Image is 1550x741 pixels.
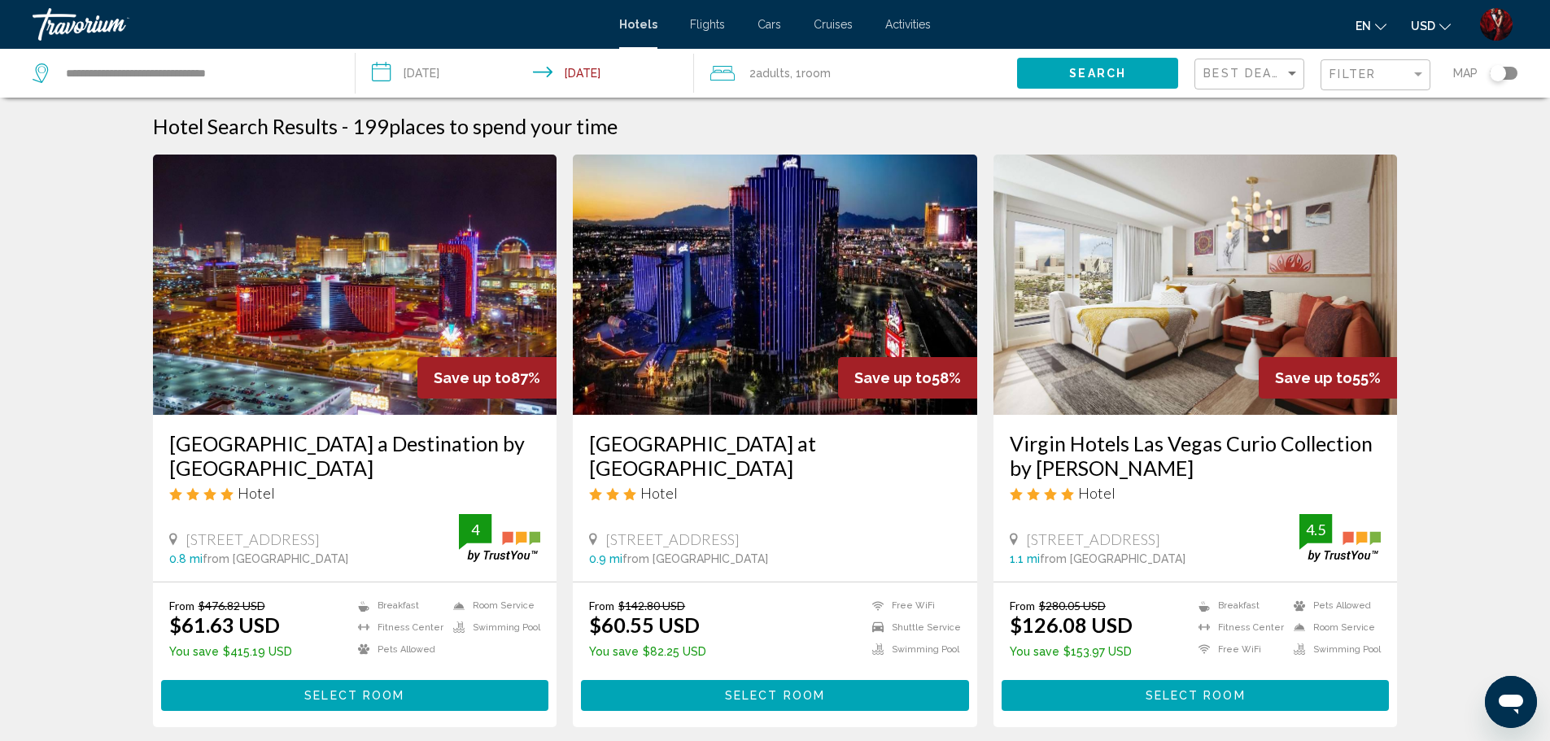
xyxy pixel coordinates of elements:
[350,621,445,634] li: Fitness Center
[1010,599,1035,612] span: From
[169,484,541,502] div: 4 star Hotel
[1286,643,1381,656] li: Swimming Pool
[1010,612,1133,637] ins: $126.08 USD
[1146,690,1246,703] span: Select Room
[622,552,768,565] span: from [GEOGRAPHIC_DATA]
[581,684,969,702] a: Select Room
[1321,59,1430,92] button: Filter
[814,18,853,31] a: Cruises
[1411,14,1451,37] button: Change currency
[1190,643,1286,656] li: Free WiFi
[1275,369,1352,386] span: Save up to
[790,62,831,85] span: , 1
[1299,520,1332,539] div: 4.5
[1190,621,1286,634] li: Fitness Center
[153,155,557,415] img: Hotel image
[161,680,549,710] button: Select Room
[1203,67,1289,80] span: Best Deals
[618,599,685,612] del: $142.80 USD
[749,62,790,85] span: 2
[356,49,695,98] button: Check-in date: Dec 24, 2025 Check-out date: Dec 27, 2025
[725,690,825,703] span: Select Room
[1010,484,1382,502] div: 4 star Hotel
[1356,14,1386,37] button: Change language
[993,155,1398,415] img: Hotel image
[186,530,320,548] span: [STREET_ADDRESS]
[573,155,977,415] img: Hotel image
[445,621,540,634] li: Swimming Pool
[589,484,961,502] div: 3 star Hotel
[1010,431,1382,480] a: Virgin Hotels Las Vegas Curio Collection by [PERSON_NAME]
[417,357,557,399] div: 87%
[1069,68,1126,81] span: Search
[199,599,265,612] del: $476.82 USD
[619,18,657,31] a: Hotels
[1259,357,1397,399] div: 55%
[589,431,961,480] a: [GEOGRAPHIC_DATA] at [GEOGRAPHIC_DATA]
[1478,66,1517,81] button: Toggle map
[1330,68,1376,81] span: Filter
[640,484,678,502] span: Hotel
[581,680,969,710] button: Select Room
[589,612,700,637] ins: $60.55 USD
[1356,20,1371,33] span: en
[1078,484,1116,502] span: Hotel
[801,67,831,80] span: Room
[1286,599,1381,612] li: Pets Allowed
[758,18,781,31] a: Cars
[589,552,622,565] span: 0.9 mi
[203,552,348,565] span: from [GEOGRAPHIC_DATA]
[33,8,603,41] a: Travorium
[589,645,706,658] p: $82.25 USD
[605,530,740,548] span: [STREET_ADDRESS]
[854,369,932,386] span: Save up to
[459,514,540,562] img: trustyou-badge.svg
[1039,599,1106,612] del: $280.05 USD
[169,645,292,658] p: $415.19 USD
[169,599,194,612] span: From
[1002,684,1390,702] a: Select Room
[238,484,275,502] span: Hotel
[1286,621,1381,634] li: Room Service
[1010,645,1059,658] span: You save
[864,643,961,656] li: Swimming Pool
[169,645,219,658] span: You save
[1475,7,1517,41] button: User Menu
[169,552,203,565] span: 0.8 mi
[589,599,614,612] span: From
[304,690,404,703] span: Select Room
[589,645,639,658] span: You save
[885,18,931,31] a: Activities
[1203,68,1299,81] mat-select: Sort by
[389,114,618,138] span: places to spend your time
[350,599,445,612] li: Breakfast
[1480,8,1513,41] img: Z
[169,612,280,637] ins: $61.63 USD
[459,520,491,539] div: 4
[1190,599,1286,612] li: Breakfast
[838,357,977,399] div: 58%
[161,684,549,702] a: Select Room
[1017,58,1178,88] button: Search
[352,114,618,138] h2: 199
[690,18,725,31] a: Flights
[864,621,961,634] li: Shuttle Service
[694,49,1017,98] button: Travelers: 2 adults, 0 children
[1010,552,1040,565] span: 1.1 mi
[1010,645,1133,658] p: $153.97 USD
[342,114,348,138] span: -
[169,431,541,480] a: [GEOGRAPHIC_DATA] a Destination by [GEOGRAPHIC_DATA]
[1453,62,1478,85] span: Map
[1485,676,1537,728] iframe: Button to launch messaging window
[153,114,338,138] h1: Hotel Search Results
[1040,552,1185,565] span: from [GEOGRAPHIC_DATA]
